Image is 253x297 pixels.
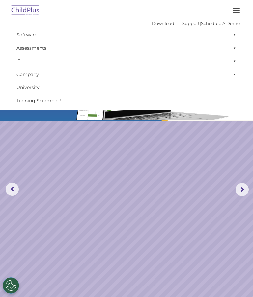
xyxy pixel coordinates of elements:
[13,41,240,55] a: Assessments
[13,55,240,68] a: IT
[13,68,240,81] a: Company
[182,21,200,26] a: Support
[10,3,41,18] img: ChildPlus by Procare Solutions
[152,21,174,26] a: Download
[3,277,19,294] button: Cookies Settings
[13,81,240,94] a: University
[13,28,240,41] a: Software
[201,21,240,26] a: Schedule A Demo
[152,21,240,26] font: |
[13,94,240,107] a: Training Scramble!!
